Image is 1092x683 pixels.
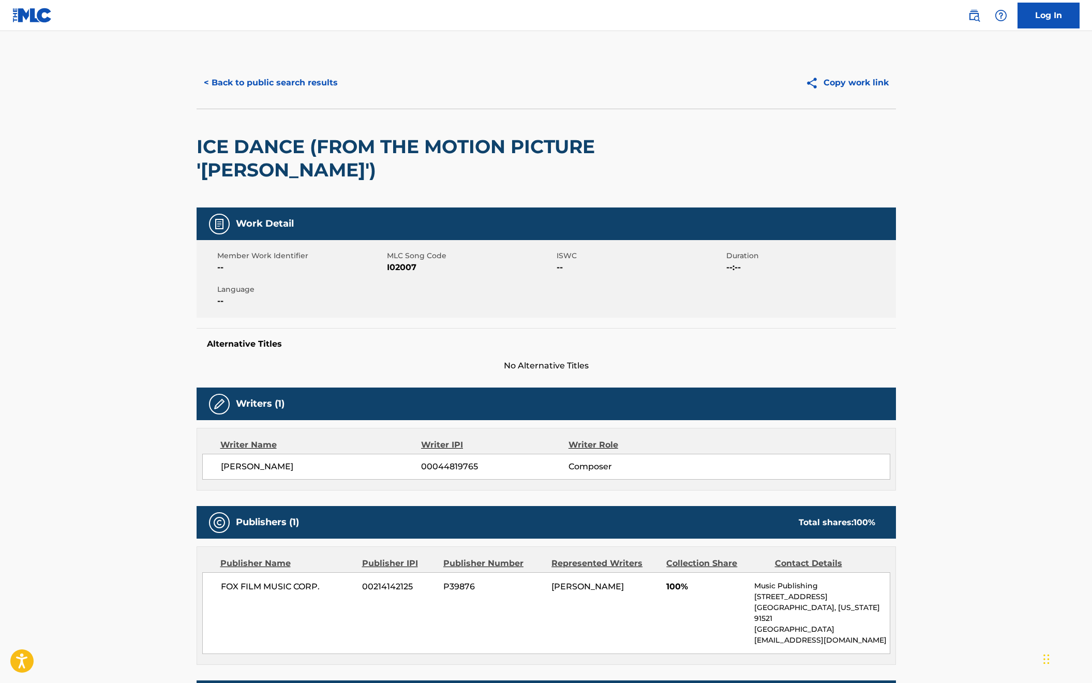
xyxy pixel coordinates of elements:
h2: ICE DANCE (FROM THE MOTION PICTURE '[PERSON_NAME]') [197,135,616,182]
span: -- [217,261,384,274]
div: Publisher Name [220,557,354,570]
span: --:-- [726,261,893,274]
div: Publisher IPI [362,557,436,570]
p: [STREET_ADDRESS] [754,591,889,602]
a: Log In [1018,3,1080,28]
span: Member Work Identifier [217,250,384,261]
h5: Writers (1) [236,398,285,410]
div: Writer Role [569,439,702,451]
span: Composer [569,461,702,473]
span: I02007 [387,261,554,274]
span: Language [217,284,384,295]
span: No Alternative Titles [197,360,896,372]
div: Writer Name [220,439,422,451]
div: Help [991,5,1011,26]
div: Represented Writers [551,557,659,570]
span: ISWC [557,250,724,261]
div: Contact Details [775,557,875,570]
p: Music Publishing [754,581,889,591]
span: 100 % [854,517,875,527]
img: Writers [213,398,226,410]
div: Publisher Number [443,557,544,570]
span: MLC Song Code [387,250,554,261]
a: Public Search [964,5,984,26]
span: 00214142125 [362,581,436,593]
img: Work Detail [213,218,226,230]
div: Drag [1043,644,1050,675]
h5: Alternative Titles [207,339,886,349]
button: Copy work link [798,70,896,96]
div: Total shares: [799,516,875,529]
div: Collection Share [666,557,767,570]
h5: Publishers (1) [236,516,299,528]
span: Duration [726,250,893,261]
img: Copy work link [805,77,824,90]
img: MLC Logo [12,8,52,23]
span: P39876 [443,581,544,593]
p: [EMAIL_ADDRESS][DOMAIN_NAME] [754,635,889,646]
button: < Back to public search results [197,70,345,96]
span: -- [217,295,384,307]
p: [GEOGRAPHIC_DATA] [754,624,889,635]
iframe: Chat Widget [1040,633,1092,683]
div: Writer IPI [421,439,569,451]
img: Publishers [213,516,226,529]
span: [PERSON_NAME] [551,582,624,591]
img: help [995,9,1007,22]
img: search [968,9,980,22]
span: [PERSON_NAME] [221,461,422,473]
span: FOX FILM MUSIC CORP. [221,581,355,593]
span: 00044819765 [421,461,568,473]
h5: Work Detail [236,218,294,230]
span: 100% [666,581,746,593]
p: [GEOGRAPHIC_DATA], [US_STATE] 91521 [754,602,889,624]
span: -- [557,261,724,274]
